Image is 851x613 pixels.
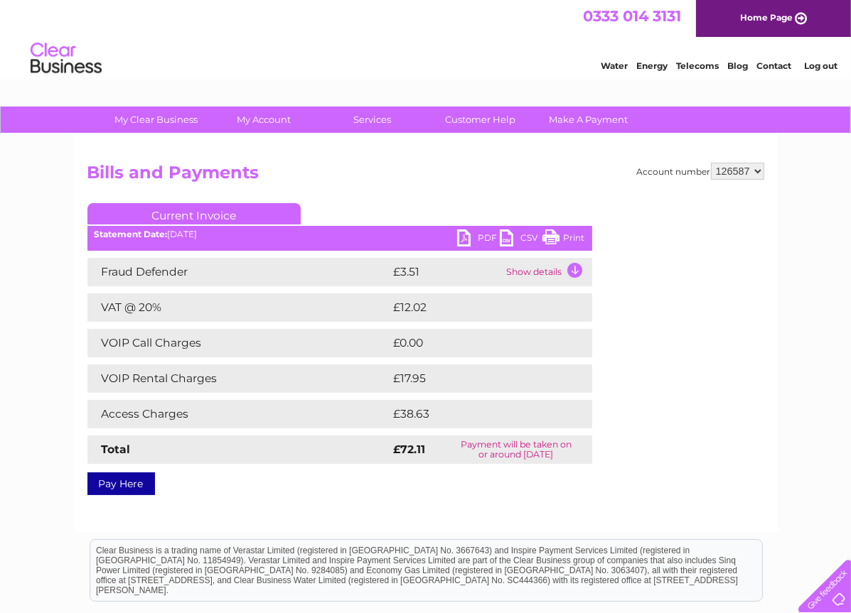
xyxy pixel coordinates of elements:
strong: Total [102,443,131,456]
td: VOIP Rental Charges [87,364,390,393]
td: £12.02 [390,293,562,322]
div: Clear Business is a trading name of Verastar Limited (registered in [GEOGRAPHIC_DATA] No. 3667643... [90,8,762,69]
a: Pay Here [87,472,155,495]
a: Customer Help [422,107,539,133]
td: Access Charges [87,400,390,428]
a: My Account [205,107,323,133]
a: Blog [727,60,748,71]
a: Current Invoice [87,203,301,224]
td: VOIP Call Charges [87,329,390,357]
a: My Clear Business [97,107,215,133]
a: 0333 014 3131 [583,7,681,25]
td: £0.00 [390,329,560,357]
img: logo.png [30,37,102,80]
strong: £72.11 [394,443,426,456]
td: £17.95 [390,364,562,393]
td: £3.51 [390,258,503,286]
div: [DATE] [87,229,592,239]
td: Payment will be taken on or around [DATE] [440,435,592,464]
td: VAT @ 20% [87,293,390,322]
a: Services [314,107,431,133]
td: Fraud Defender [87,258,390,286]
h2: Bills and Payments [87,163,764,190]
a: Contact [756,60,791,71]
div: Account number [637,163,764,180]
a: PDF [457,229,500,250]
a: Make A Payment [530,107,647,133]
td: £38.63 [390,400,564,428]
a: Log out [804,60,837,71]
a: CSV [500,229,542,250]
a: Energy [636,60,668,71]
b: Statement Date: [95,229,168,239]
a: Telecoms [676,60,719,71]
a: Water [601,60,628,71]
td: Show details [503,258,592,286]
a: Print [542,229,585,250]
